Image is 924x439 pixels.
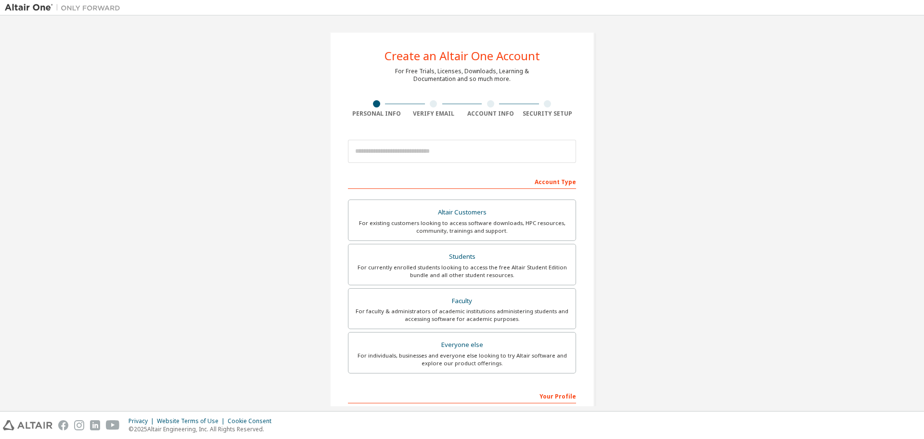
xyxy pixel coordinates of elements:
div: For currently enrolled students looking to access the free Altair Student Edition bundle and all ... [354,264,570,279]
div: Your Profile [348,388,576,403]
div: Privacy [128,417,157,425]
div: For individuals, businesses and everyone else looking to try Altair software and explore our prod... [354,352,570,367]
img: instagram.svg [74,420,84,430]
div: Altair Customers [354,206,570,219]
div: Account Info [462,110,519,118]
div: Faculty [354,294,570,308]
img: altair_logo.svg [3,420,52,430]
div: Cookie Consent [228,417,277,425]
div: For faculty & administrators of academic institutions administering students and accessing softwa... [354,307,570,323]
div: For existing customers looking to access software downloads, HPC resources, community, trainings ... [354,219,570,235]
div: Verify Email [405,110,462,118]
div: Account Type [348,173,576,189]
p: © 2025 Altair Engineering, Inc. All Rights Reserved. [128,425,277,433]
div: Create an Altair One Account [385,50,540,62]
div: Students [354,250,570,264]
div: Security Setup [519,110,577,118]
div: Personal Info [348,110,405,118]
img: youtube.svg [106,420,120,430]
img: facebook.svg [58,420,68,430]
div: Everyone else [354,338,570,352]
div: Website Terms of Use [157,417,228,425]
img: Altair One [5,3,125,13]
img: linkedin.svg [90,420,100,430]
div: For Free Trials, Licenses, Downloads, Learning & Documentation and so much more. [395,67,529,83]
